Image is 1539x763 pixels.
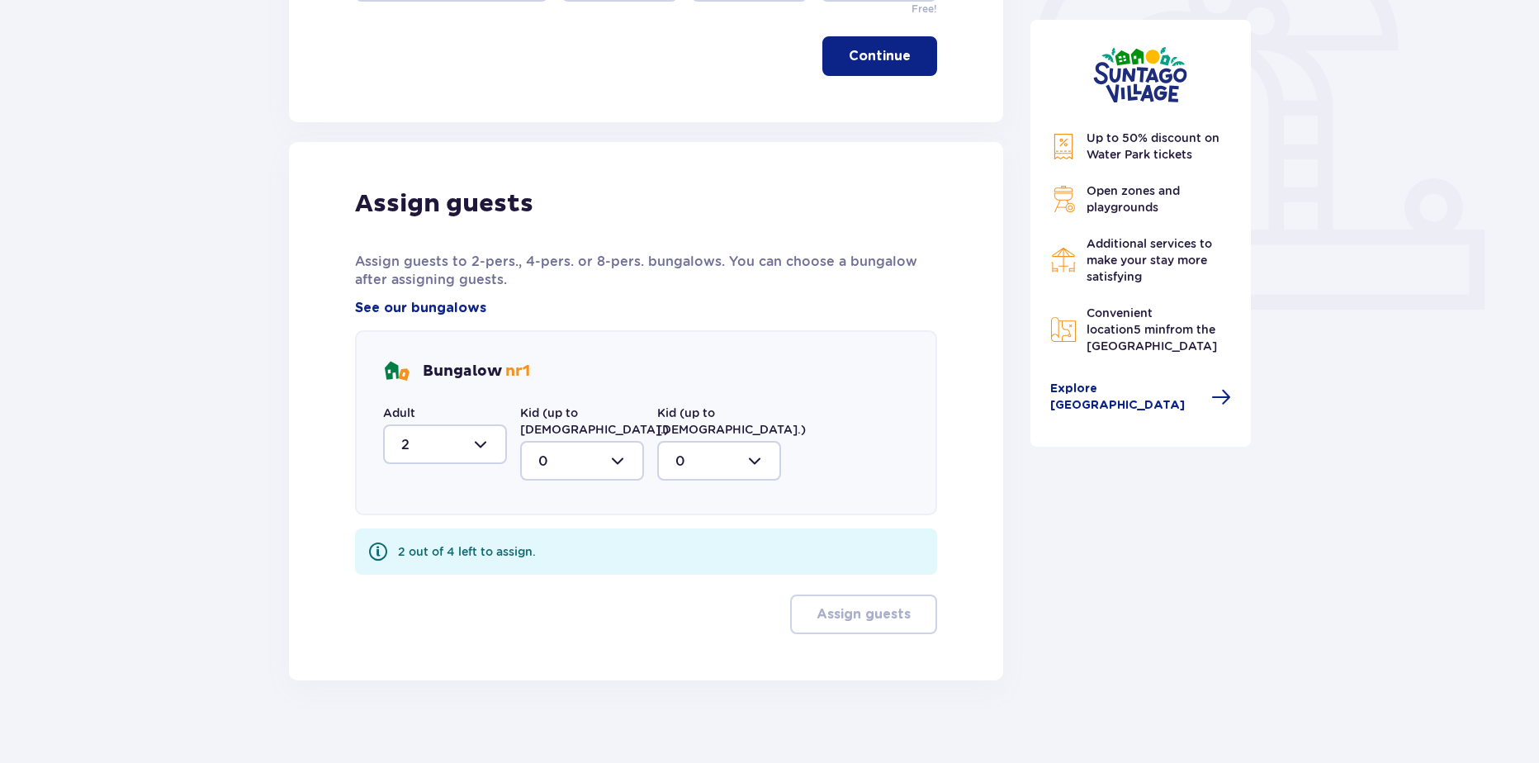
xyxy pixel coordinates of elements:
span: Open zones and playgrounds [1087,184,1180,214]
button: Continue [822,36,937,76]
span: nr 1 [505,362,530,381]
label: Kid (up to [DEMOGRAPHIC_DATA].) [520,405,669,438]
p: Assign guests [817,605,911,623]
p: Continue [849,47,911,65]
span: Explore [GEOGRAPHIC_DATA] [1050,381,1202,414]
div: 2 out of 4 left to assign. [398,543,536,560]
span: Additional services to make your stay more satisfying [1087,237,1212,283]
img: Suntago Village [1093,46,1187,103]
p: Assign guests to 2-pers., 4-pers. or 8-pers. bungalows. You can choose a bungalow after assigning... [355,253,937,289]
label: Kid (up to [DEMOGRAPHIC_DATA].) [657,405,806,438]
p: Free! [912,2,937,17]
img: Map Icon [1050,316,1077,343]
p: Assign guests [355,188,533,220]
img: Restaurant Icon [1050,247,1077,273]
a: Explore [GEOGRAPHIC_DATA] [1050,381,1232,414]
span: Convenient location from the [GEOGRAPHIC_DATA] [1087,306,1217,353]
label: Adult [383,405,415,421]
img: bungalows Icon [383,358,410,385]
p: Bungalow [423,362,530,381]
img: Grill Icon [1050,186,1077,212]
button: Assign guests [790,595,937,634]
span: 5 min [1134,323,1166,336]
img: Discount Icon [1050,133,1077,160]
a: See our bungalows [355,299,486,317]
span: Up to 50% discount on Water Park tickets [1087,131,1219,161]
